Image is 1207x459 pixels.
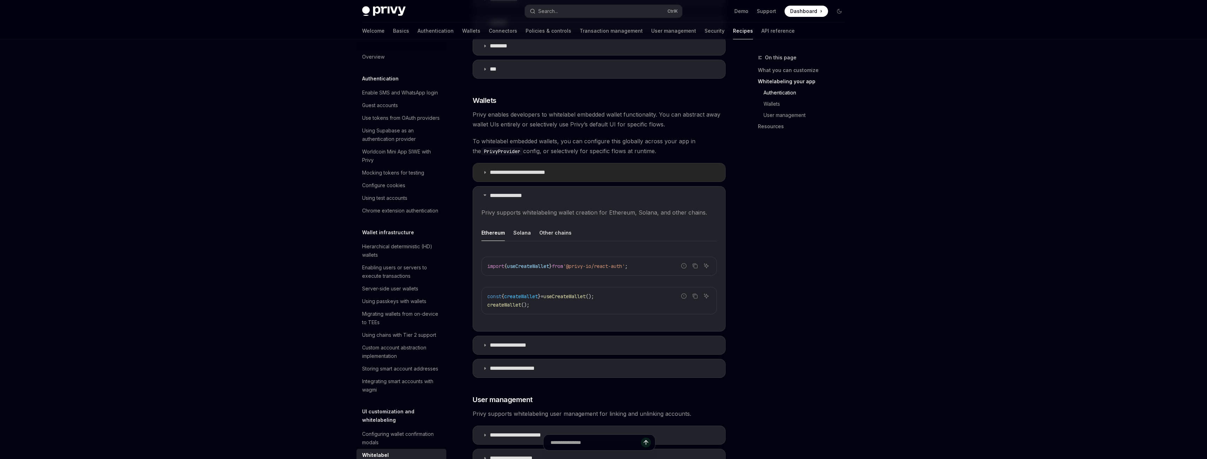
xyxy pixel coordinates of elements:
a: Recipes [733,22,753,39]
a: Wallets [758,98,851,110]
div: Worldcoin Mini App SIWE with Privy [362,147,442,164]
a: Guest accounts [356,99,446,112]
a: Authentication [418,22,454,39]
span: '@privy-io/react-auth' [563,263,625,269]
div: Using passkeys with wallets [362,297,426,306]
span: } [538,293,541,300]
span: User management [473,395,533,405]
button: Search...CtrlK [525,5,682,18]
a: Enable SMS and WhatsApp login [356,86,446,99]
div: Enabling users or servers to execute transactions [362,263,442,280]
button: Copy the contents from the code block [691,261,700,270]
h5: UI customization and whitelabeling [362,407,446,424]
span: Privy supports whitelabeling user management for linking and unlinking accounts. [473,409,726,419]
a: Support [757,8,776,15]
div: Guest accounts [362,101,398,110]
span: createWallet [487,302,521,308]
span: ; [625,263,628,269]
span: Ctrl K [667,8,678,14]
span: (); [521,302,529,308]
span: createWallet [504,293,538,300]
a: Hierarchical deterministic (HD) wallets [356,240,446,261]
a: Using Supabase as an authentication provider [356,124,446,145]
a: Overview [356,51,446,63]
a: Authentication [758,87,851,98]
span: } [549,263,552,269]
a: Basics [393,22,409,39]
span: On this page [765,53,796,62]
a: Dashboard [785,6,828,17]
span: Wallets [473,96,496,105]
h5: Wallet infrastructure [362,228,414,237]
a: Worldcoin Mini App SIWE with Privy [356,145,446,166]
a: Enabling users or servers to execute transactions [356,261,446,282]
a: Mocking tokens for testing [356,166,446,179]
a: Configure cookies [356,179,446,192]
div: Hierarchical deterministic (HD) wallets [362,242,442,259]
button: Copy the contents from the code block [691,291,700,301]
a: What you can customize [758,65,851,76]
div: Migrating wallets from on-device to TEEs [362,310,442,327]
span: from [552,263,563,269]
div: Use tokens from OAuth providers [362,114,440,122]
div: Enable SMS and WhatsApp login [362,88,438,97]
button: Report incorrect code [679,291,688,301]
button: Ethereum [481,224,505,241]
span: useCreateWallet [544,293,586,300]
span: { [504,263,507,269]
a: Configuring wallet confirmation modals [356,428,446,449]
span: Dashboard [790,8,817,15]
div: Mocking tokens for testing [362,169,424,177]
button: Report incorrect code [679,261,688,270]
a: Server-side user wallets [356,282,446,295]
a: Migrating wallets from on-device to TEEs [356,308,446,329]
img: dark logo [362,6,406,16]
a: Use tokens from OAuth providers [356,112,446,124]
div: Chrome extension authentication [362,206,438,215]
a: Using chains with Tier 2 support [356,329,446,341]
a: Using passkeys with wallets [356,295,446,308]
a: Policies & controls [526,22,571,39]
h5: Authentication [362,74,399,83]
div: Server-side user wallets [362,284,418,293]
button: Solana [513,224,531,241]
code: PrivyProvider [481,147,523,155]
div: Configure cookies [362,181,405,190]
button: Ask AI [702,261,711,270]
div: Overview [362,53,385,61]
input: Ask a question... [551,435,641,450]
div: Search... [538,7,558,15]
div: Configuring wallet confirmation modals [362,430,442,447]
a: Security [705,22,725,39]
a: Welcome [362,22,385,39]
a: API reference [761,22,795,39]
span: useCreateWallet [507,263,549,269]
div: Using Supabase as an authentication provider [362,126,442,143]
div: Integrating smart accounts with wagmi [362,377,442,394]
a: Storing smart account addresses [356,362,446,375]
span: Privy supports whitelabeling wallet creation for Ethereum, Solana, and other chains. [481,208,717,217]
a: Using test accounts [356,192,446,204]
a: Connectors [489,22,517,39]
span: (); [586,293,594,300]
button: Other chains [539,224,572,241]
div: Storing smart account addresses [362,365,438,373]
a: Integrating smart accounts with wagmi [356,375,446,396]
a: Demo [734,8,748,15]
span: To whitelabel embedded wallets, you can configure this globally across your app in the config, or... [473,136,726,156]
a: Chrome extension authentication [356,204,446,217]
a: Whitelabeling your app [758,76,851,87]
div: Using test accounts [362,194,407,202]
a: User management [651,22,696,39]
button: Toggle dark mode [834,6,845,17]
button: Send message [641,438,651,447]
div: Using chains with Tier 2 support [362,331,436,339]
button: Ask AI [702,291,711,301]
span: = [541,293,544,300]
a: Resources [758,121,851,132]
span: { [501,293,504,300]
span: import [487,263,504,269]
span: const [487,293,501,300]
a: User management [758,110,851,121]
a: Custom account abstraction implementation [356,341,446,362]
